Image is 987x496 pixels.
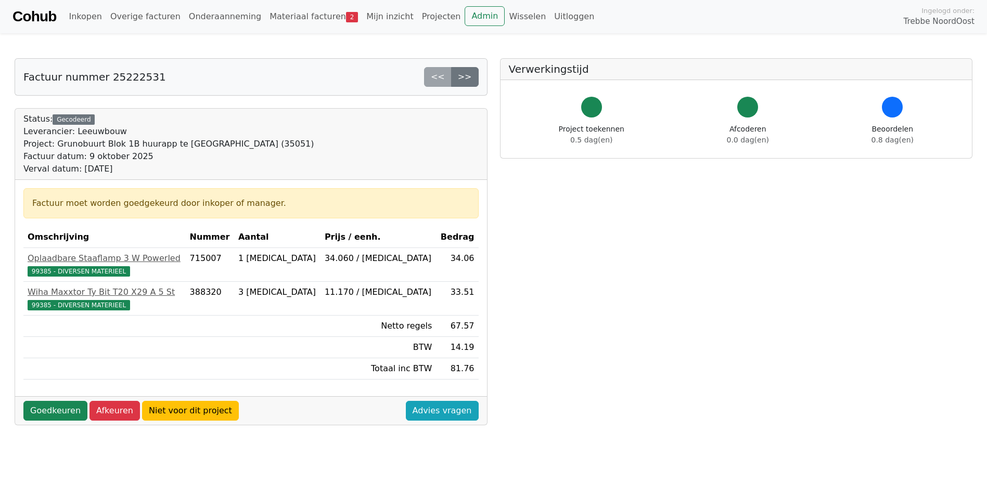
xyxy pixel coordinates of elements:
[32,197,470,210] div: Factuur moet worden goedgekeurd door inkoper of manager.
[186,227,234,248] th: Nummer
[23,163,314,175] div: Verval datum: [DATE]
[234,227,321,248] th: Aantal
[509,63,964,75] h5: Verwerkingstijd
[436,282,478,316] td: 33.51
[436,316,478,337] td: 67.57
[871,124,914,146] div: Beoordelen
[559,124,624,146] div: Project toekennen
[436,358,478,380] td: 81.76
[186,248,234,282] td: 715007
[12,4,56,29] a: Cohub
[346,12,358,22] span: 2
[28,252,182,277] a: Oplaadbare Staaflamp 3 W Powerled99385 - DIVERSEN MATERIEEL
[465,6,505,26] a: Admin
[185,6,265,27] a: Onderaanneming
[23,150,314,163] div: Factuur datum: 9 oktober 2025
[265,6,362,27] a: Materiaal facturen2
[321,316,436,337] td: Netto regels
[23,401,87,421] a: Goedkeuren
[325,252,432,265] div: 34.060 / [MEDICAL_DATA]
[53,114,95,125] div: Gecodeerd
[23,125,314,138] div: Leverancier: Leeuwbouw
[23,113,314,175] div: Status:
[550,6,598,27] a: Uitloggen
[570,136,612,144] span: 0.5 dag(en)
[727,136,769,144] span: 0.0 dag(en)
[921,6,975,16] span: Ingelogd onder:
[23,71,166,83] h5: Factuur nummer 25222531
[436,227,478,248] th: Bedrag
[28,252,182,265] div: Oplaadbare Staaflamp 3 W Powerled
[451,67,479,87] a: >>
[28,286,182,311] a: Wiha Maxxtor Ty Bit T20 X29 A 5 St99385 - DIVERSEN MATERIEEL
[727,124,769,146] div: Afcoderen
[321,337,436,358] td: BTW
[28,300,130,310] span: 99385 - DIVERSEN MATERIEEL
[186,282,234,316] td: 388320
[23,138,314,150] div: Project: Grunobuurt Blok 1B huurapp te [GEOGRAPHIC_DATA] (35051)
[436,248,478,282] td: 34.06
[406,401,479,421] a: Advies vragen
[418,6,465,27] a: Projecten
[436,337,478,358] td: 14.19
[321,227,436,248] th: Prijs / eenh.
[142,401,239,421] a: Niet voor dit project
[65,6,106,27] a: Inkopen
[238,252,316,265] div: 1 [MEDICAL_DATA]
[362,6,418,27] a: Mijn inzicht
[325,286,432,298] div: 11.170 / [MEDICAL_DATA]
[505,6,550,27] a: Wisselen
[23,227,186,248] th: Omschrijving
[28,266,130,277] span: 99385 - DIVERSEN MATERIEEL
[238,286,316,298] div: 3 [MEDICAL_DATA]
[28,286,182,298] div: Wiha Maxxtor Ty Bit T20 X29 A 5 St
[89,401,140,421] a: Afkeuren
[904,16,975,28] span: Trebbe NoordOost
[106,6,185,27] a: Overige facturen
[321,358,436,380] td: Totaal inc BTW
[871,136,914,144] span: 0.8 dag(en)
